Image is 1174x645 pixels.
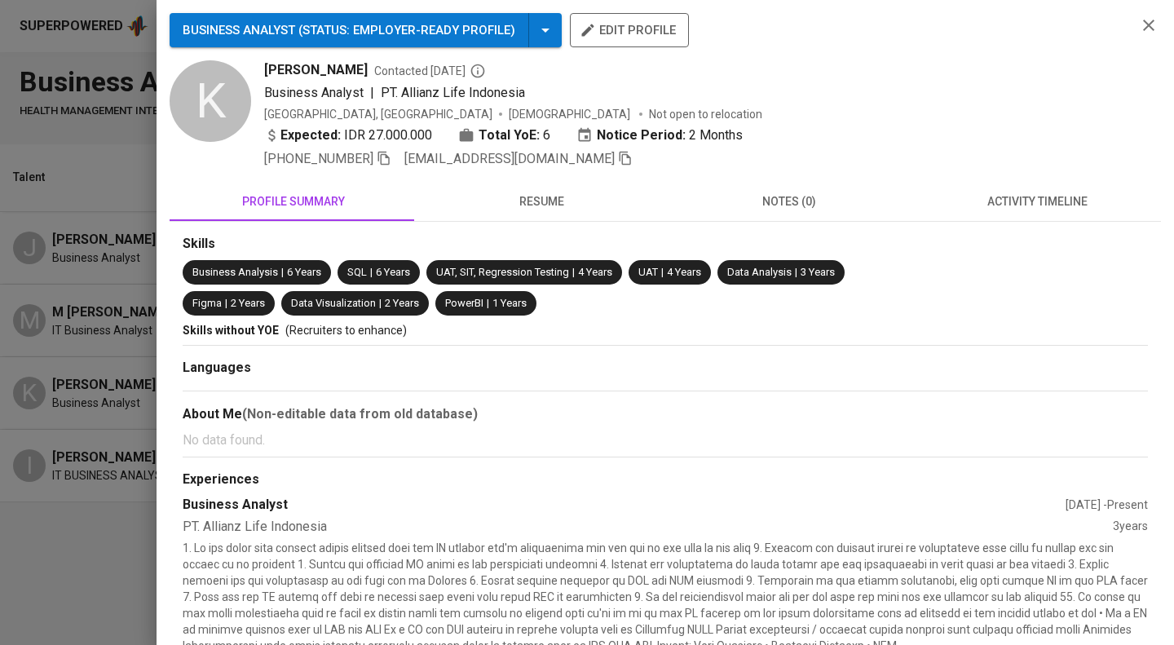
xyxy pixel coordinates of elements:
[492,297,527,309] span: 1 Years
[801,266,835,278] span: 3 Years
[285,324,407,337] span: (Recruiters to enhance)
[264,126,432,145] div: IDR 27.000.000
[192,297,222,309] span: Figma
[381,85,525,100] span: PT. Allianz Life Indonesia
[727,266,792,278] span: Data Analysis
[376,266,410,278] span: 6 Years
[543,126,550,145] span: 6
[264,151,373,166] span: [PHONE_NUMBER]
[280,126,341,145] b: Expected:
[436,266,569,278] span: UAT, SIT, Regression Testing
[572,265,575,281] span: |
[192,266,278,278] span: Business Analysis
[427,192,655,212] span: resume
[470,63,486,79] svg: By Batam recruiter
[170,60,251,142] div: K
[570,13,689,47] button: edit profile
[183,404,1148,424] div: About Me
[661,265,664,281] span: |
[264,60,368,80] span: [PERSON_NAME]
[291,297,376,309] span: Data Visualization
[183,496,1066,515] div: Business Analyst
[404,151,615,166] span: [EMAIL_ADDRESS][DOMAIN_NAME]
[298,23,515,38] span: ( STATUS : Employer-Ready Profile )
[370,265,373,281] span: |
[487,296,489,311] span: |
[231,297,265,309] span: 2 Years
[170,13,562,47] button: BUSINESS ANALYST (STATUS: Employer-Ready Profile)
[183,359,1148,378] div: Languages
[1113,518,1148,537] div: 3 years
[1066,497,1148,513] div: [DATE] - Present
[570,23,689,36] a: edit profile
[795,265,797,281] span: |
[347,266,367,278] span: SQL
[379,296,382,311] span: |
[183,470,1148,489] div: Experiences
[183,324,279,337] span: Skills without YOE
[264,106,492,122] div: [GEOGRAPHIC_DATA], [GEOGRAPHIC_DATA]
[597,126,686,145] b: Notice Period:
[281,265,284,281] span: |
[445,297,483,309] span: PowerBI
[638,266,658,278] span: UAT
[264,85,364,100] span: Business Analyst
[479,126,540,145] b: Total YoE:
[576,126,743,145] div: 2 Months
[183,431,1148,450] p: No data found.
[385,297,419,309] span: 2 Years
[649,106,762,122] p: Not open to relocation
[667,266,701,278] span: 4 Years
[183,518,1113,537] div: PT. Allianz Life Indonesia
[183,235,1148,254] div: Skills
[370,83,374,103] span: |
[287,266,321,278] span: 6 Years
[242,406,478,422] b: (Non-editable data from old database)
[583,20,676,41] span: edit profile
[923,192,1151,212] span: activity timeline
[179,192,408,212] span: profile summary
[374,63,486,79] span: Contacted [DATE]
[509,106,633,122] span: [DEMOGRAPHIC_DATA]
[225,296,227,311] span: |
[183,23,295,38] span: BUSINESS ANALYST
[578,266,612,278] span: 4 Years
[675,192,903,212] span: notes (0)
